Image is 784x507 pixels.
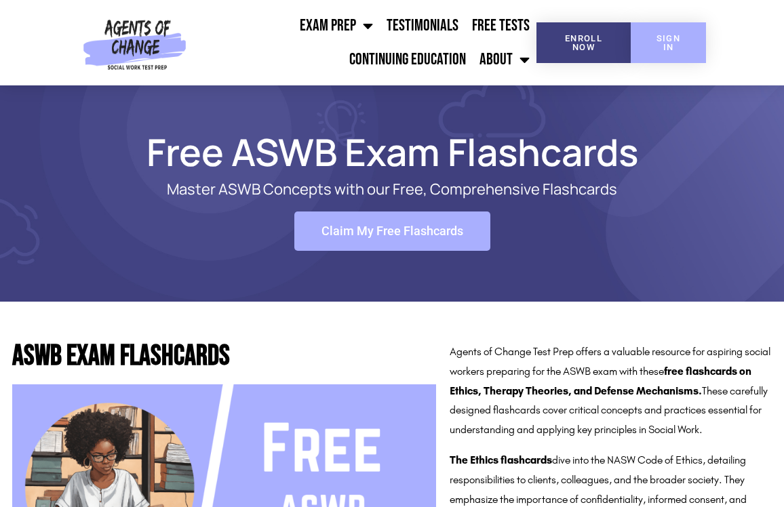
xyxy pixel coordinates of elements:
[450,342,771,440] p: Agents of Change Test Prep offers a valuable resource for aspiring social workers preparing for t...
[473,43,536,77] a: About
[631,22,706,63] a: SIGN IN
[450,453,552,466] strong: The Ethics flashcards
[88,181,696,198] p: Master ASWB Concepts with our Free, Comprehensive Flashcards
[191,9,536,77] nav: Menu
[294,211,490,251] a: Claim My Free Flashcards
[450,365,751,397] strong: free flashcards on Ethics, Therapy Theories, and Defense Mechanisms.
[558,34,609,52] span: Enroll Now
[321,225,463,237] span: Claim My Free Flashcards
[380,9,465,43] a: Testimonials
[342,43,473,77] a: Continuing Education
[12,342,436,371] h2: ASWB Exam Flashcards
[652,34,684,52] span: SIGN IN
[293,9,380,43] a: Exam Prep
[536,22,631,63] a: Enroll Now
[34,136,750,167] h1: Free ASWB Exam Flashcards
[465,9,536,43] a: Free Tests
